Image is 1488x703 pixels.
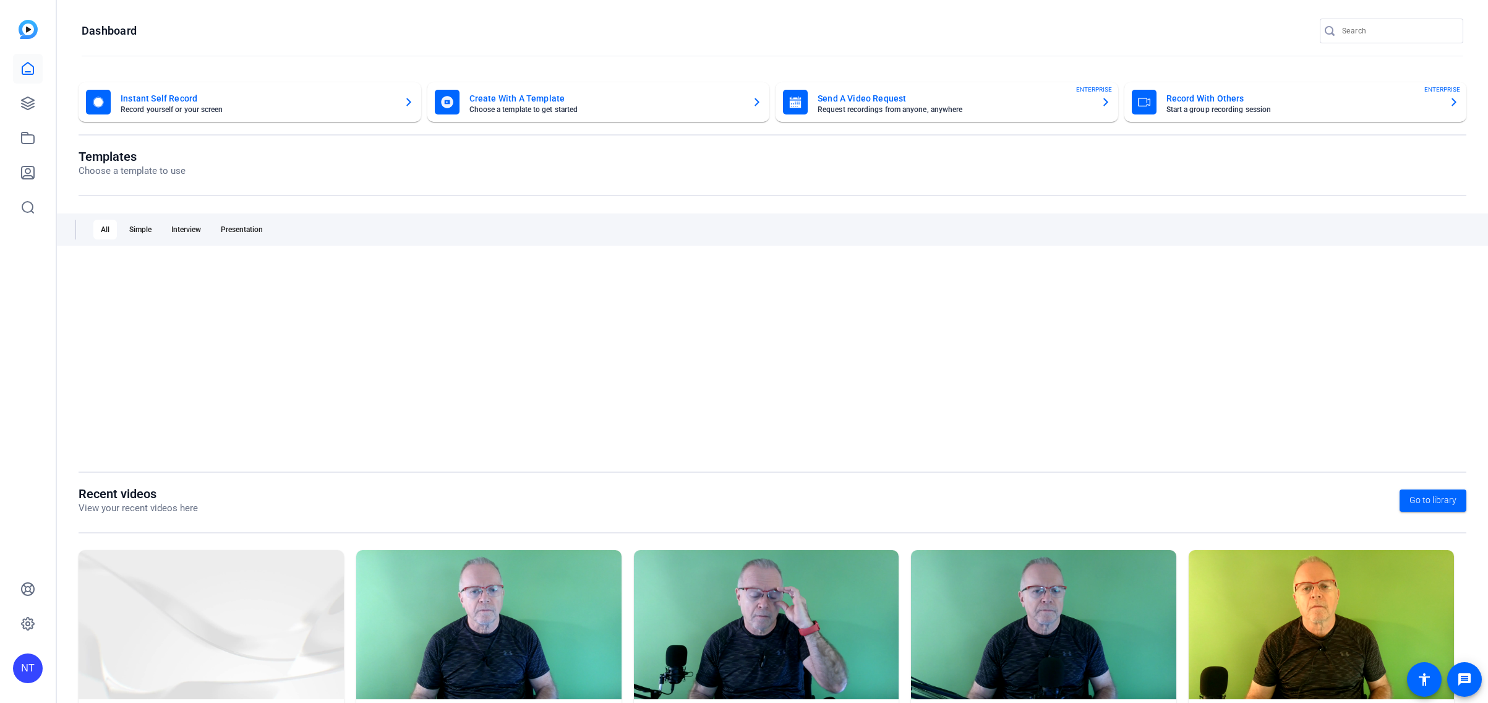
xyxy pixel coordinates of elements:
[79,486,198,501] h1: Recent videos
[122,220,159,239] div: Simple
[818,91,1091,106] mat-card-title: Send A Video Request
[818,106,1091,113] mat-card-subtitle: Request recordings from anyone, anywhere
[469,91,743,106] mat-card-title: Create With A Template
[634,550,899,699] img: IV_43060_1731425231359_webcam
[427,82,770,122] button: Create With A TemplateChoose a template to get started
[213,220,270,239] div: Presentation
[1076,85,1112,94] span: ENTERPRISE
[776,82,1118,122] button: Send A Video RequestRequest recordings from anyone, anywhereENTERPRISE
[79,550,344,699] img: Instant (43060)
[164,220,208,239] div: Interview
[82,24,137,38] h1: Dashboard
[1409,494,1456,507] span: Go to library
[121,106,394,113] mat-card-subtitle: Record yourself or your screen
[1424,85,1460,94] span: ENTERPRISE
[13,653,43,683] div: NT
[121,91,394,106] mat-card-title: Instant Self Record
[1417,672,1432,687] mat-icon: accessibility
[1189,550,1454,699] img: IV_43058_1731424163134_webcam
[1457,672,1472,687] mat-icon: message
[1400,490,1466,512] a: Go to library
[93,220,117,239] div: All
[469,106,743,113] mat-card-subtitle: Choose a template to get started
[1342,24,1453,38] input: Search
[1124,82,1467,122] button: Record With OthersStart a group recording sessionENTERPRISE
[1166,91,1440,106] mat-card-title: Record With Others
[19,20,38,39] img: blue-gradient.svg
[356,550,622,699] img: IV_43058_1731424788556_webcam
[79,82,421,122] button: Instant Self RecordRecord yourself or your screen
[79,164,186,178] p: Choose a template to use
[79,501,198,515] p: View your recent videos here
[1166,106,1440,113] mat-card-subtitle: Start a group recording session
[911,550,1176,699] img: IV_43059_1731425121905_webcam
[79,149,186,164] h1: Templates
